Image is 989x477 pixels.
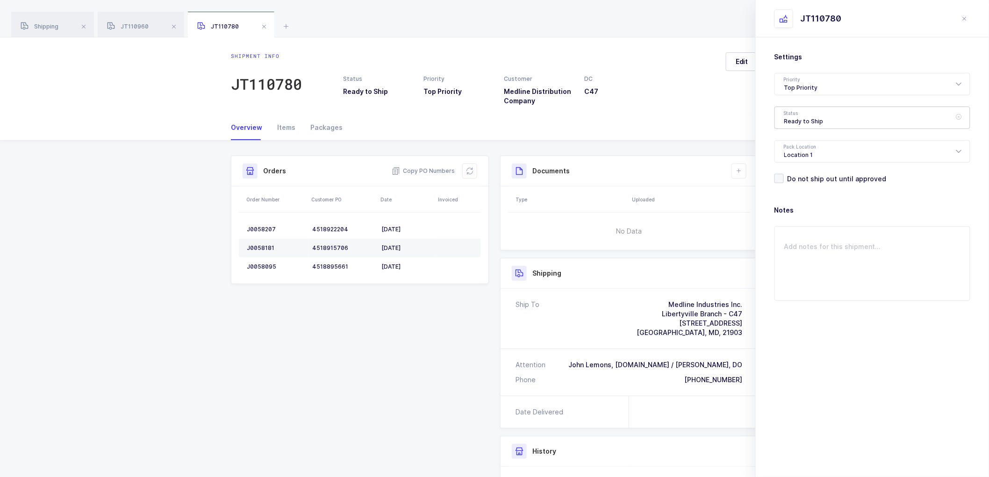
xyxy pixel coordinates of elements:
[801,13,842,24] div: JT110780
[504,75,573,83] div: Customer
[231,52,302,60] div: Shipment info
[231,115,270,140] div: Overview
[532,166,570,176] h3: Documents
[637,309,742,319] div: Libertyville Branch - C47
[423,87,493,96] h3: Top Priority
[516,300,539,337] div: Ship To
[516,196,626,203] div: Type
[107,23,149,30] span: JT110960
[392,166,455,176] button: Copy PO Numbers
[311,196,375,203] div: Customer PO
[585,87,654,96] h3: C47
[632,196,747,203] div: Uploaded
[516,375,536,384] div: Phone
[736,57,748,66] span: Edit
[684,375,742,384] div: [PHONE_NUMBER]
[21,23,58,30] span: Shipping
[516,360,545,370] div: Attention
[380,196,432,203] div: Date
[585,75,654,83] div: DC
[343,87,412,96] h3: Ready to Ship
[247,263,305,271] div: J0058095
[516,407,567,417] div: Date Delivered
[270,115,303,140] div: Items
[569,217,690,245] span: No Data
[959,13,970,24] button: close drawer
[637,319,742,328] div: [STREET_ADDRESS]
[784,174,887,183] span: Do not ship out until approved
[504,87,573,106] h3: Medline Distribution Company
[263,166,286,176] h3: Orders
[532,269,561,278] h3: Shipping
[438,196,478,203] div: Invoiced
[343,75,412,83] div: Status
[312,263,374,271] div: 4518895661
[381,244,431,252] div: [DATE]
[312,226,374,233] div: 4518922204
[532,447,556,456] h3: History
[637,300,742,309] div: Medline Industries Inc.
[197,23,239,30] span: JT110780
[381,263,431,271] div: [DATE]
[247,226,305,233] div: J0058207
[247,244,305,252] div: J0058181
[774,52,970,62] h3: Settings
[726,52,758,71] button: Edit
[637,328,742,336] span: [GEOGRAPHIC_DATA], MD, 21903
[568,360,742,370] div: John Lemons, [DOMAIN_NAME] / [PERSON_NAME], DO
[312,244,374,252] div: 4518915706
[774,206,970,215] h3: Notes
[303,115,343,140] div: Packages
[381,226,431,233] div: [DATE]
[423,75,493,83] div: Priority
[246,196,306,203] div: Order Number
